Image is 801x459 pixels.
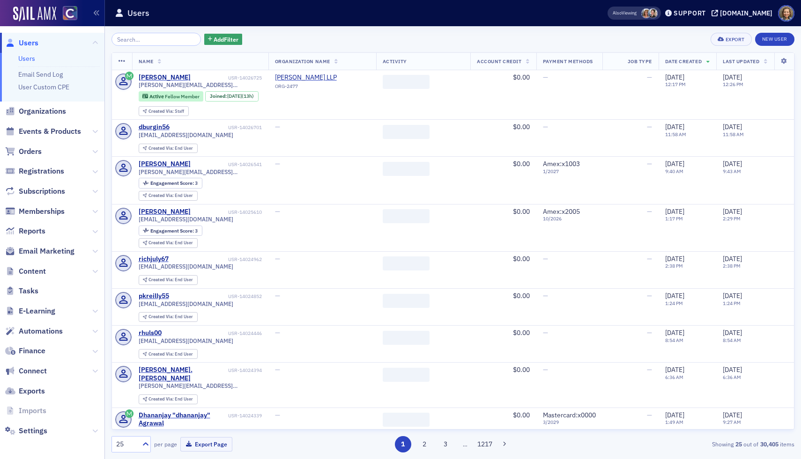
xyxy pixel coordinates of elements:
span: [DATE] [665,328,684,337]
time: 11:58 AM [665,131,686,138]
span: [DATE] [723,411,742,419]
button: Export [711,33,751,46]
a: Imports [5,406,46,416]
a: [PERSON_NAME] [139,208,191,216]
time: 2:29 PM [723,215,741,222]
a: Content [5,266,46,277]
span: Email Marketing [19,246,74,256]
div: Staff [148,109,184,114]
div: Engagement Score: 3 [139,226,202,236]
span: E-Learning [19,306,55,316]
span: — [647,328,652,337]
span: Active [149,93,165,100]
span: $0.00 [513,411,530,419]
div: Created Via: End User [139,144,198,153]
span: Events & Products [19,126,81,137]
strong: 30,405 [758,440,780,448]
span: 10 / 2026 [543,216,596,222]
a: Registrations [5,166,64,176]
span: ‌ [383,331,430,345]
span: 1 / 2027 [543,168,596,175]
span: [DATE] [723,255,742,263]
div: [PERSON_NAME] [139,160,191,168]
span: Amex : x2005 [543,207,580,216]
a: Memberships [5,206,65,217]
div: Engagement Score: 3 [139,178,202,188]
span: [DATE] [665,123,684,131]
div: [DOMAIN_NAME] [720,9,772,17]
span: — [275,291,280,300]
a: Active Fellow Member [142,93,199,99]
span: [PERSON_NAME][EMAIL_ADDRESS][PERSON_NAME][DOMAIN_NAME] [139,382,262,389]
span: ‌ [383,125,430,139]
span: — [275,328,280,337]
div: USR-14024962 [170,256,262,262]
span: [DATE] [665,207,684,216]
span: [DATE] [723,123,742,131]
label: per page [154,440,177,448]
time: 6:36 AM [665,374,683,380]
a: Users [5,38,38,48]
div: 3 [150,181,198,186]
div: USR-14024852 [171,293,262,299]
span: Orders [19,146,42,157]
a: Settings [5,426,47,436]
div: 25 [116,439,137,449]
time: 1:49 AM [665,419,683,425]
span: — [543,328,548,337]
a: Tasks [5,286,38,296]
a: Finance [5,346,45,356]
div: End User [148,146,193,151]
a: Users [18,54,35,63]
span: — [543,73,548,81]
span: Automations [19,326,63,336]
a: Email Marketing [5,246,74,256]
time: 1:17 PM [665,215,683,222]
a: richjuly67 [139,255,169,263]
span: Payment Methods [543,58,593,65]
span: Memberships [19,206,65,217]
div: End User [148,397,193,402]
span: [EMAIL_ADDRESS][DOMAIN_NAME] [139,216,233,223]
span: Created Via : [148,277,175,283]
span: [PERSON_NAME][EMAIL_ADDRESS][PERSON_NAME][DOMAIN_NAME] [139,81,262,88]
span: — [275,255,280,263]
span: Viewing [613,10,637,16]
span: 3 / 2029 [543,419,596,425]
span: [DATE] [665,73,684,81]
time: 2:38 PM [723,262,741,269]
span: $0.00 [513,255,530,263]
span: Account Credit [477,58,521,65]
span: Settings [19,426,47,436]
a: Exports [5,386,45,396]
span: [DATE] [227,93,242,99]
span: Tasks [19,286,38,296]
div: USR-14024446 [163,330,262,336]
span: Pamela Galey-Coleman [648,8,658,18]
a: E-Learning [5,306,55,316]
time: 8:54 AM [723,337,741,343]
div: End User [148,240,193,246]
span: Cheryl Moss [641,8,651,18]
div: Dhananjay "dhananjay" Agrawal [139,411,227,428]
button: Export Page [180,437,232,452]
span: — [275,160,280,168]
a: [PERSON_NAME] [139,73,191,82]
span: — [275,123,280,131]
time: 6:36 AM [723,374,741,380]
div: Created Via: End User [139,349,198,359]
span: Created Via : [148,145,175,151]
span: [DATE] [665,365,684,374]
span: — [543,291,548,300]
span: Created Via : [148,108,175,114]
a: Email Send Log [18,70,63,79]
div: Also [613,10,622,16]
span: ‌ [383,294,430,308]
button: [DOMAIN_NAME] [712,10,776,16]
span: — [647,255,652,263]
div: Showing out of items [573,440,794,448]
div: Created Via: End User [139,238,198,248]
div: Support [674,9,706,17]
span: [DATE] [665,411,684,419]
h1: Users [127,7,149,19]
